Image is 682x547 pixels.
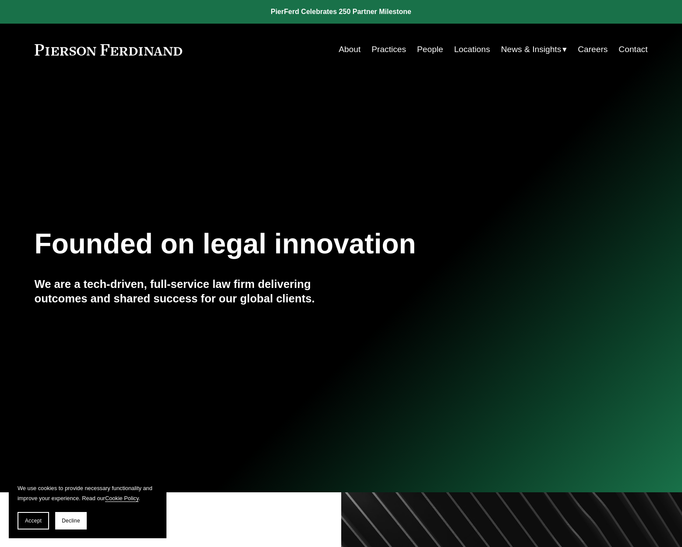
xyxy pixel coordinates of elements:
a: Contact [618,41,647,58]
h4: We are a tech-driven, full-service law firm delivering outcomes and shared success for our global... [35,277,341,305]
section: Cookie banner [9,474,166,538]
p: We use cookies to provide necessary functionality and improve your experience. Read our . [18,483,158,503]
a: About [339,41,360,58]
a: Practices [371,41,406,58]
a: Careers [578,41,608,58]
button: Accept [18,512,49,529]
h1: Founded on legal innovation [35,228,546,260]
a: Cookie Policy [105,495,139,501]
button: Decline [55,512,87,529]
a: Locations [454,41,490,58]
a: folder dropdown [501,41,567,58]
span: Accept [25,518,42,524]
span: News & Insights [501,42,562,57]
span: Decline [62,518,80,524]
a: People [417,41,443,58]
